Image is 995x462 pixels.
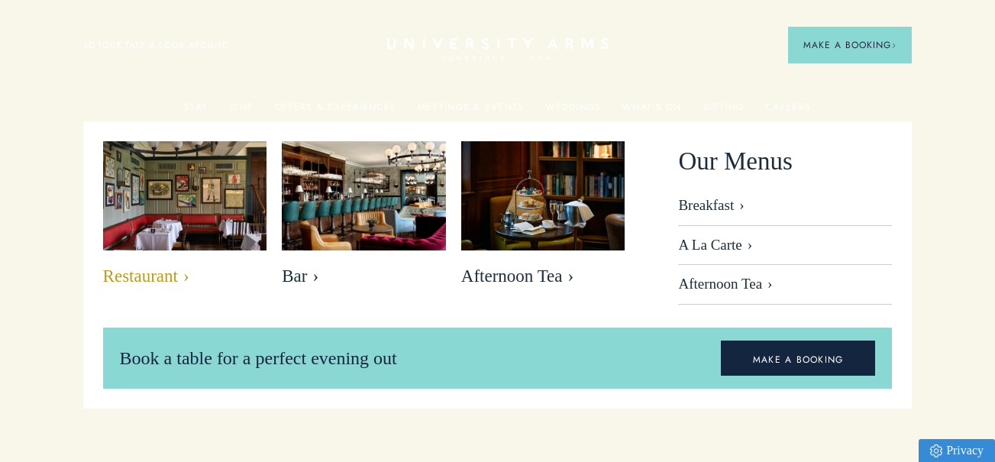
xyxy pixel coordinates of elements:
img: image-b49cb22997400f3f08bed174b2325b8c369ebe22-8192x5461-jpg [282,141,446,250]
img: Arrow icon [891,43,896,48]
a: image-b49cb22997400f3f08bed174b2325b8c369ebe22-8192x5461-jpg Bar [282,141,446,295]
span: Restaurant [103,266,267,287]
a: Gifting [703,102,745,121]
a: Privacy [919,439,995,462]
a: MAKE A BOOKING [721,341,876,376]
a: 3D TOUR:TAKE A LOOK AROUND [83,39,229,53]
a: image-eb2e3df6809416bccf7066a54a890525e7486f8d-2500x1667-jpg Afternoon Tea [461,141,625,295]
a: Weddings [545,102,601,121]
a: Offers & Experiences [275,102,396,121]
a: Meetings & Events [418,102,524,121]
img: image-eb2e3df6809416bccf7066a54a890525e7486f8d-2500x1667-jpg [461,141,625,250]
a: Dine [229,102,254,121]
a: Careers [765,102,811,121]
a: Afternoon Tea [678,265,892,305]
a: What's On [622,102,681,121]
a: Stay [184,102,208,121]
span: Afternoon Tea [461,266,625,287]
a: Home [387,38,609,62]
span: Bar [282,266,446,287]
span: Our Menus [678,141,792,182]
button: Make a BookingArrow icon [788,27,912,63]
img: Privacy [930,444,942,457]
a: image-bebfa3899fb04038ade422a89983545adfd703f7-2500x1667-jpg Restaurant [103,141,267,295]
a: A La Carte [678,226,892,266]
a: Breakfast [678,197,892,226]
span: Make a Booking [803,38,896,52]
img: image-bebfa3899fb04038ade422a89983545adfd703f7-2500x1667-jpg [90,133,279,259]
span: Book a table for a perfect evening out [120,348,397,368]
